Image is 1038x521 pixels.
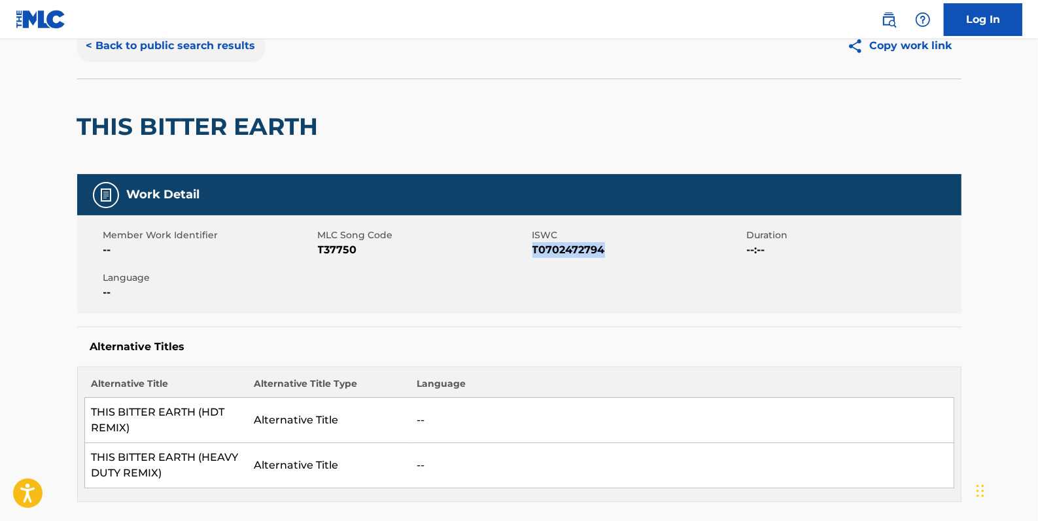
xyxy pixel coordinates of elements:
[84,377,247,398] th: Alternative Title
[910,7,936,33] div: Help
[977,471,984,511] div: Drag
[410,398,954,443] td: --
[98,187,114,203] img: Work Detail
[77,29,265,62] button: < Back to public search results
[16,10,66,29] img: MLC Logo
[747,242,958,258] span: --:--
[247,377,410,398] th: Alternative Title Type
[944,3,1022,36] a: Log In
[532,228,744,242] span: ISWC
[103,285,315,300] span: --
[103,242,315,258] span: --
[103,271,315,285] span: Language
[84,443,247,488] td: THIS BITTER EARTH (HEAVY DUTY REMIX)
[127,187,200,202] h5: Work Detail
[318,242,529,258] span: T37750
[247,443,410,488] td: Alternative Title
[77,112,325,141] h2: THIS BITTER EARTH
[532,242,744,258] span: T0702472794
[876,7,902,33] a: Public Search
[881,12,897,27] img: search
[90,340,948,353] h5: Alternative Titles
[410,377,954,398] th: Language
[973,458,1038,521] iframe: Chat Widget
[838,29,961,62] button: Copy work link
[747,228,958,242] span: Duration
[847,38,870,54] img: Copy work link
[247,398,410,443] td: Alternative Title
[84,398,247,443] td: THIS BITTER EARTH (HDT REMIX)
[915,12,931,27] img: help
[318,228,529,242] span: MLC Song Code
[103,228,315,242] span: Member Work Identifier
[410,443,954,488] td: --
